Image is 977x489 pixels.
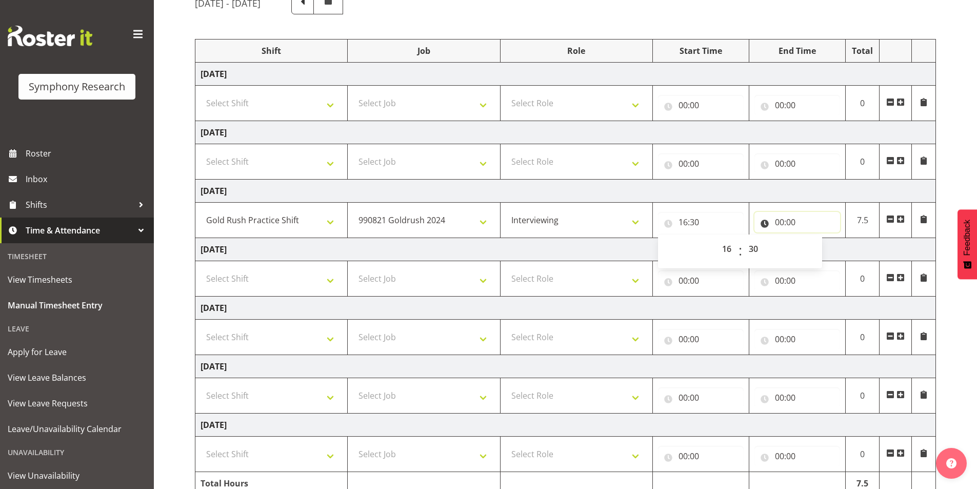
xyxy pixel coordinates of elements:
[26,146,149,161] span: Roster
[658,329,744,349] input: Click to select...
[658,95,744,115] input: Click to select...
[845,378,880,414] td: 0
[201,45,342,57] div: Shift
[958,209,977,279] button: Feedback - Show survey
[3,318,151,339] div: Leave
[195,121,936,144] td: [DATE]
[8,468,146,483] span: View Unavailability
[658,446,744,466] input: Click to select...
[845,261,880,297] td: 0
[195,180,936,203] td: [DATE]
[8,298,146,313] span: Manual Timesheet Entry
[195,355,936,378] td: [DATE]
[3,463,151,488] a: View Unavailability
[3,390,151,416] a: View Leave Requests
[851,45,874,57] div: Total
[845,437,880,472] td: 0
[754,270,840,291] input: Click to select...
[26,171,149,187] span: Inbox
[8,421,146,437] span: Leave/Unavailability Calendar
[3,267,151,292] a: View Timesheets
[754,153,840,174] input: Click to select...
[658,387,744,408] input: Click to select...
[3,246,151,267] div: Timesheet
[754,45,840,57] div: End Time
[8,26,92,46] img: Rosterit website logo
[29,79,125,94] div: Symphony Research
[845,203,880,238] td: 7.5
[658,153,744,174] input: Click to select...
[845,320,880,355] td: 0
[754,329,840,349] input: Click to select...
[195,297,936,320] td: [DATE]
[8,396,146,411] span: View Leave Requests
[754,212,840,232] input: Click to select...
[3,442,151,463] div: Unavailability
[195,63,936,86] td: [DATE]
[26,197,133,212] span: Shifts
[845,86,880,121] td: 0
[8,370,146,385] span: View Leave Balances
[754,95,840,115] input: Click to select...
[963,220,972,256] span: Feedback
[3,365,151,390] a: View Leave Balances
[754,387,840,408] input: Click to select...
[8,344,146,360] span: Apply for Leave
[658,270,744,291] input: Click to select...
[739,239,742,264] span: :
[658,45,744,57] div: Start Time
[8,272,146,287] span: View Timesheets
[353,45,494,57] div: Job
[946,458,956,468] img: help-xxl-2.png
[3,292,151,318] a: Manual Timesheet Entry
[3,339,151,365] a: Apply for Leave
[658,212,744,232] input: Click to select...
[754,446,840,466] input: Click to select...
[195,414,936,437] td: [DATE]
[3,416,151,442] a: Leave/Unavailability Calendar
[845,144,880,180] td: 0
[26,223,133,238] span: Time & Attendance
[506,45,647,57] div: Role
[195,238,936,261] td: [DATE]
